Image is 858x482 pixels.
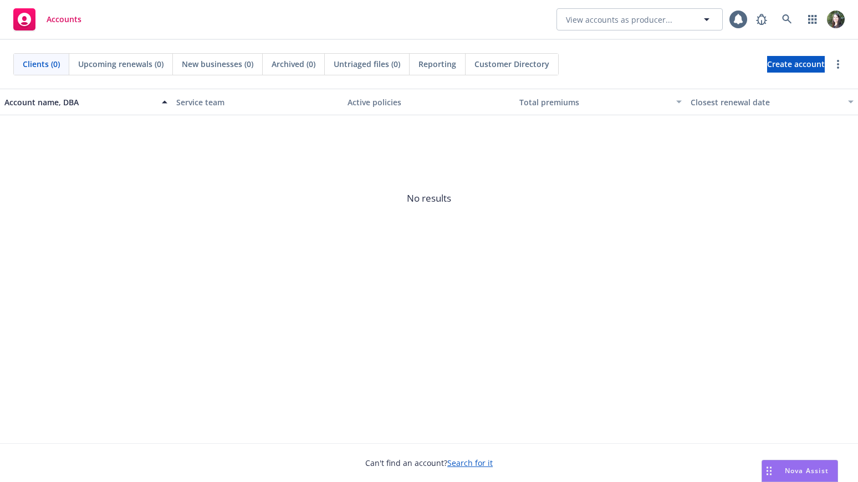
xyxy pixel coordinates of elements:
[519,96,670,108] div: Total premiums
[691,96,841,108] div: Closest renewal date
[750,8,773,30] a: Report a Bug
[831,58,845,71] a: more
[9,4,86,35] a: Accounts
[785,466,829,475] span: Nova Assist
[182,58,253,70] span: New businesses (0)
[686,89,858,115] button: Closest renewal date
[474,58,549,70] span: Customer Directory
[556,8,723,30] button: View accounts as producer...
[447,458,493,468] a: Search for it
[78,58,164,70] span: Upcoming renewals (0)
[23,58,60,70] span: Clients (0)
[762,460,776,481] div: Drag to move
[801,8,824,30] a: Switch app
[348,96,510,108] div: Active policies
[172,89,344,115] button: Service team
[47,15,81,24] span: Accounts
[418,58,456,70] span: Reporting
[4,96,155,108] div: Account name, DBA
[176,96,339,108] div: Service team
[776,8,798,30] a: Search
[767,54,825,75] span: Create account
[566,14,672,25] span: View accounts as producer...
[762,460,838,482] button: Nova Assist
[767,56,825,73] a: Create account
[272,58,315,70] span: Archived (0)
[343,89,515,115] button: Active policies
[827,11,845,28] img: photo
[365,457,493,469] span: Can't find an account?
[515,89,687,115] button: Total premiums
[334,58,400,70] span: Untriaged files (0)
